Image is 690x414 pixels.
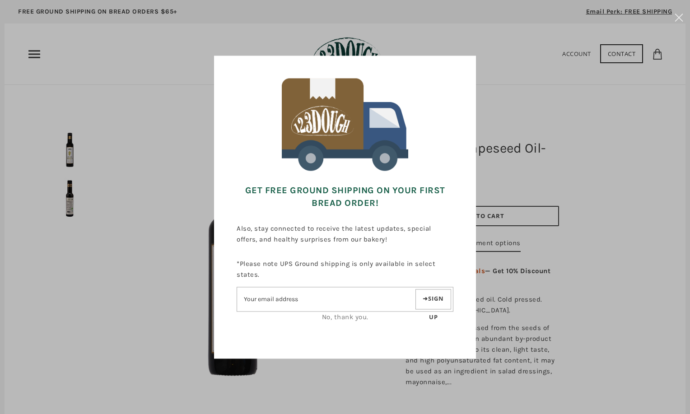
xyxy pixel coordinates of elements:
h3: Get FREE Ground Shipping on Your First Bread Order! [237,177,453,216]
button: Sign up [415,289,451,309]
a: No, thank you. [322,313,368,321]
p: Also, stay connected to receive the latest updates, special offers, and healthy surprises from ou... [237,216,453,251]
input: Email address [237,291,414,307]
div: *Please note UPS Ground shipping is only available in select states. [237,251,453,329]
img: 123Dough Bakery Free Shipping for First Time Customers [282,78,408,171]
